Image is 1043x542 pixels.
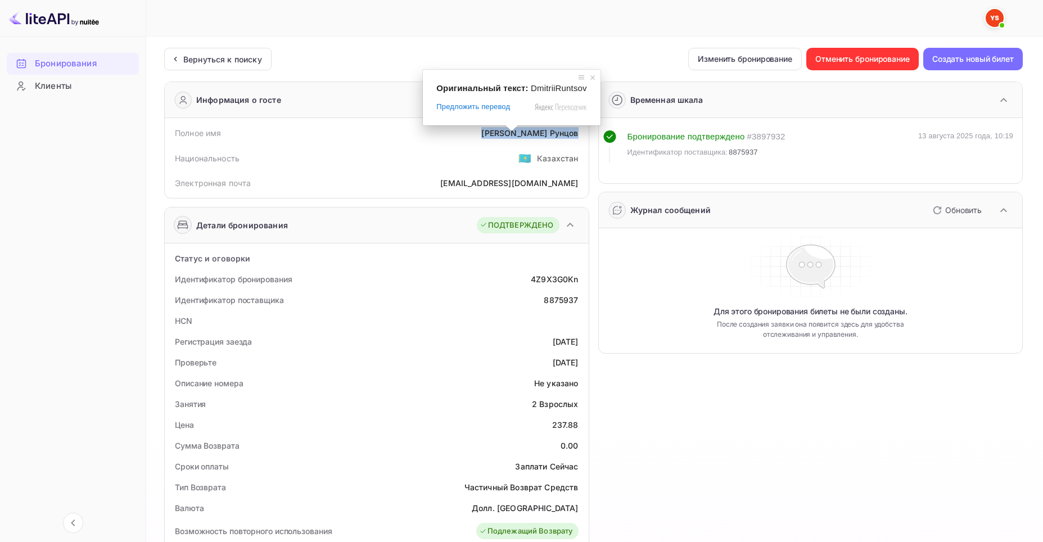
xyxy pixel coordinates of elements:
[175,274,292,284] ya-tr-span: Идентификатор бронирования
[918,132,1013,140] ya-tr-span: 13 августа 2025 года, 10:19
[945,205,982,215] ya-tr-span: Обновить
[534,378,579,388] ya-tr-span: Не указано
[175,462,229,471] ya-tr-span: Сроки оплаты
[175,441,240,450] ya-tr-span: Сумма Возврата
[440,178,578,188] ya-tr-span: [EMAIL_ADDRESS][DOMAIN_NAME]
[175,482,226,492] ya-tr-span: Тип Возврата
[7,75,139,96] a: Клиенты
[175,526,332,536] ya-tr-span: Возможность повторного использования
[729,148,758,156] ya-tr-span: 8875937
[553,336,579,347] div: [DATE]
[747,130,785,143] div: # 3897932
[175,503,204,513] ya-tr-span: Валюта
[531,83,587,93] span: DmitriiRuntsov
[464,482,579,492] ya-tr-span: Частичный Возврат Средств
[552,419,579,431] div: 237.88
[986,9,1004,27] img: Служба Поддержки Яндекса
[696,319,924,340] ya-tr-span: После создания заявки она появится здесь для удобства отслеживания и управления.
[196,94,281,106] ya-tr-span: Информация о госте
[487,526,573,537] ya-tr-span: Подлежащий Возврату
[175,128,222,138] ya-tr-span: Полное имя
[35,80,71,93] ya-tr-span: Клиенты
[537,153,578,163] ya-tr-span: Казахстан
[923,48,1023,70] button: Создать новый билет
[7,53,139,75] div: Бронирования
[481,128,547,138] ya-tr-span: [PERSON_NAME]
[630,95,703,105] ya-tr-span: Временная шкала
[472,503,578,513] ya-tr-span: Долл. [GEOGRAPHIC_DATA]
[488,220,554,231] ya-tr-span: ПОДТВЕРЖДЕНО
[926,201,986,219] button: Обновить
[183,55,262,64] ya-tr-span: Вернуться к поиску
[932,52,1014,66] ya-tr-span: Создать новый билет
[175,378,243,388] ya-tr-span: Описание номера
[688,132,745,141] ya-tr-span: подтверждено
[175,254,251,263] ya-tr-span: Статус и оговорки
[9,9,99,27] img: Логотип LiteAPI
[539,399,578,409] ya-tr-span: Взрослых
[7,75,139,97] div: Клиенты
[175,153,240,163] ya-tr-span: Национальность
[196,219,288,231] ya-tr-span: Детали бронирования
[532,399,537,409] ya-tr-span: 2
[714,306,907,317] ya-tr-span: Для этого бронирования билеты не были созданы.
[63,513,83,533] button: Свернуть навигацию
[630,205,711,215] ya-tr-span: Журнал сообщений
[175,358,216,367] ya-tr-span: Проверьте
[531,274,578,284] ya-tr-span: 4Z9X3G0Kn
[627,132,685,141] ya-tr-span: Бронирование
[553,356,579,368] div: [DATE]
[175,420,194,430] ya-tr-span: Цена
[175,399,206,409] ya-tr-span: Занятия
[698,52,792,66] ya-tr-span: Изменить бронирование
[544,294,578,306] div: 8875937
[7,53,139,74] a: Бронирования
[175,178,251,188] ya-tr-span: Электронная почта
[436,83,528,93] span: Оригинальный текст:
[515,462,578,471] ya-tr-span: Заплати Сейчас
[175,316,192,326] ya-tr-span: HCN
[518,148,531,168] span: США
[175,295,284,305] ya-tr-span: Идентификатор поставщика
[688,48,802,70] button: Изменить бронирование
[518,152,531,164] ya-tr-span: 🇰🇿
[561,440,579,451] div: 0.00
[436,102,510,112] span: Предложить перевод
[175,337,252,346] ya-tr-span: Регистрация заезда
[550,128,579,138] ya-tr-span: Рунцов
[815,52,910,66] ya-tr-span: Отменить бронирование
[627,148,728,156] ya-tr-span: Идентификатор поставщика:
[806,48,919,70] button: Отменить бронирование
[35,57,97,70] ya-tr-span: Бронирования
